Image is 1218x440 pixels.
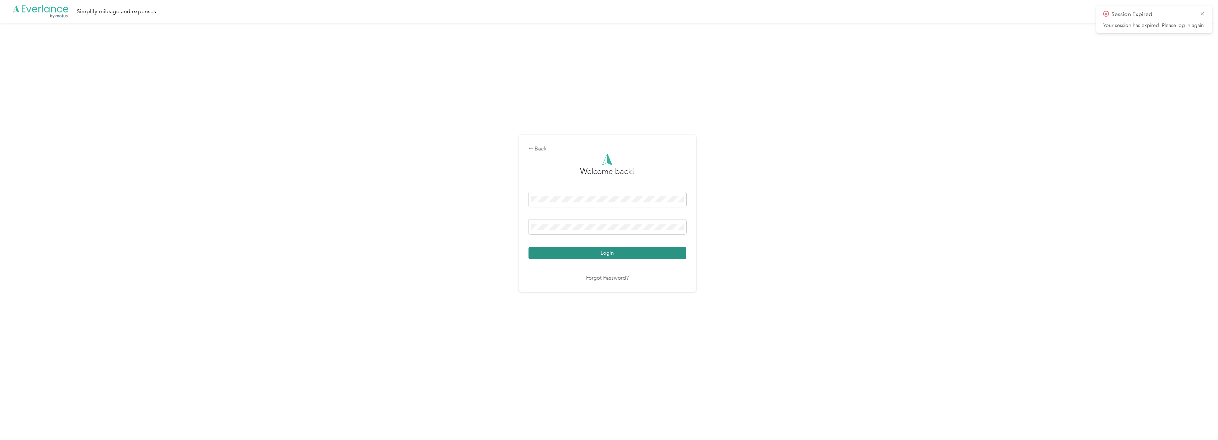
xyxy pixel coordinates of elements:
[528,145,686,153] div: Back
[580,165,634,185] h3: greeting
[77,7,156,16] div: Simplify mileage and expenses
[528,247,686,259] button: Login
[1103,22,1205,29] p: Your session has expired. Please log in again.
[1111,10,1195,19] p: Session Expired
[586,274,629,282] a: Forgot Password?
